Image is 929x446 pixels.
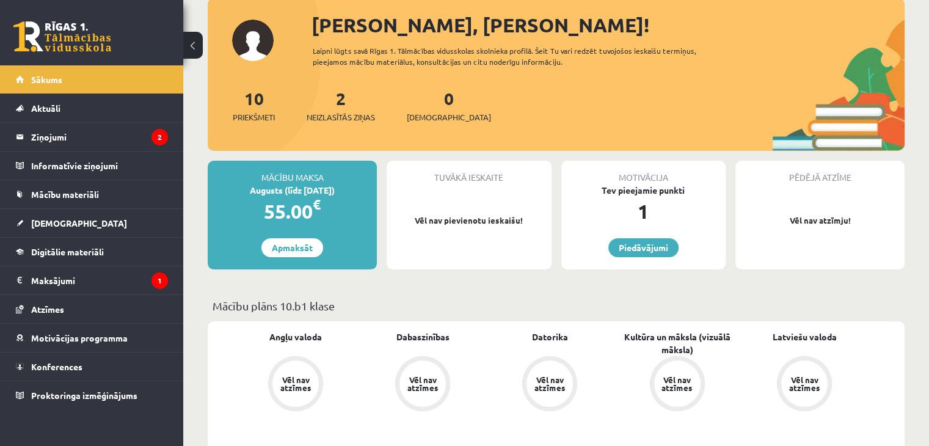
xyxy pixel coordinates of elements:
i: 2 [151,129,168,145]
span: Atzīmes [31,304,64,315]
legend: Maksājumi [31,266,168,294]
span: Sākums [31,74,62,85]
div: Motivācija [561,161,726,184]
a: Datorika [532,331,568,343]
span: Digitālie materiāli [31,246,104,257]
div: 55.00 [208,197,377,226]
div: Vēl nav atzīmes [533,376,567,392]
a: Mācību materiāli [16,180,168,208]
div: Vēl nav atzīmes [787,376,822,392]
legend: Informatīvie ziņojumi [31,152,168,180]
a: Informatīvie ziņojumi [16,152,168,180]
p: Vēl nav atzīmju! [741,214,898,227]
a: Maksājumi1 [16,266,168,294]
a: Piedāvājumi [608,238,679,257]
span: [DEMOGRAPHIC_DATA] [31,218,127,228]
a: Angļu valoda [269,331,322,343]
div: Mācību maksa [208,161,377,184]
span: Priekšmeti [233,111,275,123]
div: Tev pieejamie punkti [561,184,726,197]
div: Pēdējā atzīme [735,161,905,184]
a: Proktoringa izmēģinājums [16,381,168,409]
p: Vēl nav pievienotu ieskaišu! [393,214,545,227]
div: 1 [561,197,726,226]
a: Aktuāli [16,94,168,122]
a: 0[DEMOGRAPHIC_DATA] [407,87,491,123]
a: Kultūra un māksla (vizuālā māksla) [614,331,741,356]
a: Sākums [16,65,168,93]
a: Dabaszinības [396,331,450,343]
a: Vēl nav atzīmes [359,356,486,414]
div: Vēl nav atzīmes [660,376,694,392]
div: Augusts (līdz [DATE]) [208,184,377,197]
a: Rīgas 1. Tālmācības vidusskola [13,21,111,52]
a: Latviešu valoda [772,331,836,343]
div: Tuvākā ieskaite [387,161,551,184]
span: Aktuāli [31,103,60,114]
a: Vēl nav atzīmes [614,356,741,414]
a: 10Priekšmeti [233,87,275,123]
a: Apmaksāt [261,238,323,257]
div: Laipni lūgts savā Rīgas 1. Tālmācības vidusskolas skolnieka profilā. Šeit Tu vari redzēt tuvojošo... [313,45,731,67]
i: 1 [151,272,168,289]
span: Proktoringa izmēģinājums [31,390,137,401]
a: Vēl nav atzīmes [741,356,868,414]
span: Konferences [31,361,82,372]
a: Digitālie materiāli [16,238,168,266]
a: Vēl nav atzīmes [486,356,613,414]
div: Vēl nav atzīmes [406,376,440,392]
a: Vēl nav atzīmes [232,356,359,414]
span: Mācību materiāli [31,189,99,200]
a: Ziņojumi2 [16,123,168,151]
a: Atzīmes [16,295,168,323]
p: Mācību plāns 10.b1 klase [213,298,900,314]
span: € [313,196,321,213]
a: Motivācijas programma [16,324,168,352]
span: Motivācijas programma [31,332,128,343]
legend: Ziņojumi [31,123,168,151]
div: [PERSON_NAME], [PERSON_NAME]! [311,10,905,40]
span: Neizlasītās ziņas [307,111,375,123]
div: Vēl nav atzīmes [279,376,313,392]
span: [DEMOGRAPHIC_DATA] [407,111,491,123]
a: [DEMOGRAPHIC_DATA] [16,209,168,237]
a: Konferences [16,353,168,381]
a: 2Neizlasītās ziņas [307,87,375,123]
